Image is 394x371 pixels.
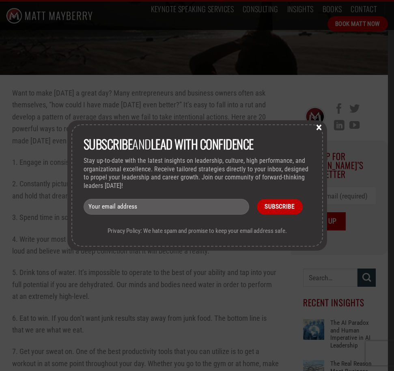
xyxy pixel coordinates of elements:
input: Subscribe [257,199,303,215]
input: Your email address [84,199,249,215]
span: and [84,134,254,153]
p: Privacy Policy: We hate spam and promise to keep your email address safe. [84,227,311,235]
button: Close [313,123,325,130]
p: Stay up-to-date with the latest insights on leadership, culture, high performance, and organizati... [84,157,311,190]
strong: lead with Confidence [151,134,254,153]
strong: Subscribe [84,134,133,153]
